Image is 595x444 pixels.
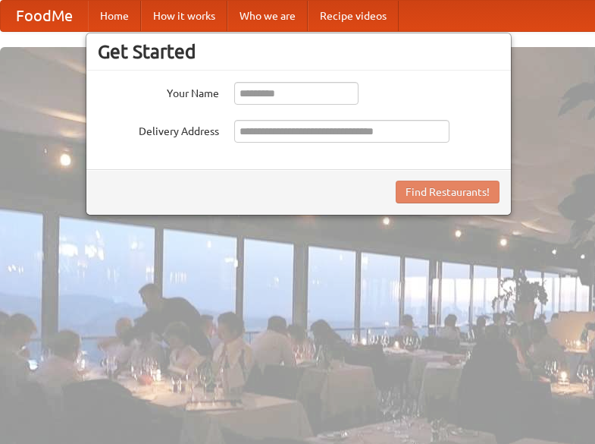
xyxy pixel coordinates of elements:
[98,82,219,101] label: Your Name
[1,1,88,31] a: FoodMe
[98,120,219,139] label: Delivery Address
[227,1,308,31] a: Who we are
[88,1,141,31] a: Home
[308,1,399,31] a: Recipe videos
[98,40,499,63] h3: Get Started
[396,181,499,203] button: Find Restaurants!
[141,1,227,31] a: How it works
